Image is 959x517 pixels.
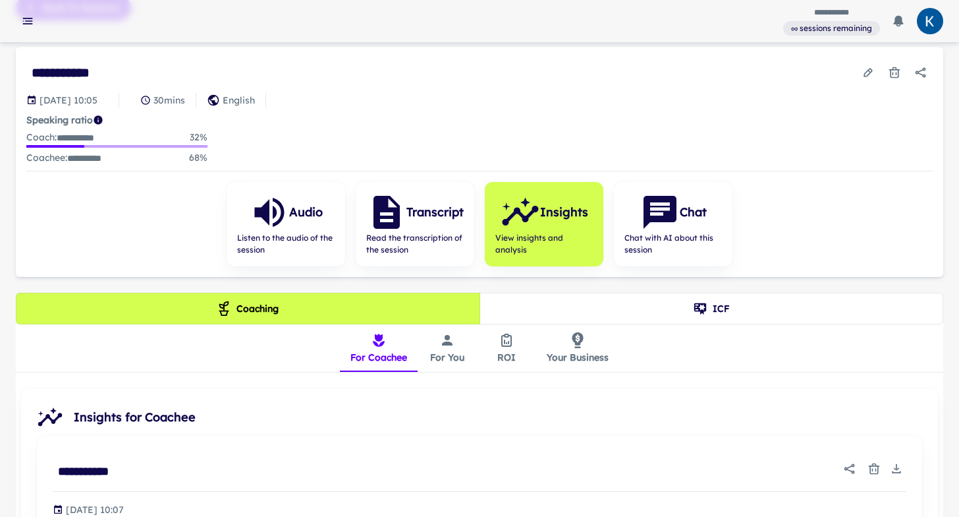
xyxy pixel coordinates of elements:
div: theme selection [16,293,943,324]
button: For Coachee [340,324,418,372]
span: You have unlimited sessions available. [783,21,880,34]
button: InsightsView insights and analysis [485,182,603,266]
button: Share session [909,61,933,84]
button: Delete session [883,61,906,84]
p: Generated at [66,502,124,517]
p: Session date [40,93,97,107]
p: Coach : [26,130,94,145]
span: Insights for Coachee [74,408,927,427]
button: Coaching [16,293,480,324]
button: AudioListen to the audio of the session [227,182,345,266]
button: Share report [838,457,862,481]
button: ChatChat with AI about this session [614,182,732,266]
h6: Insights [540,203,588,222]
p: 30 mins [153,93,185,107]
a: You have unlimited sessions available. [783,20,880,36]
div: insights tabs [340,324,619,372]
strong: Speaking ratio [26,114,93,126]
button: ICF [479,293,944,324]
h6: Audio [289,203,323,222]
p: English [223,93,255,107]
button: Download [887,459,906,479]
button: TranscriptRead the transcription of the session [356,182,474,266]
span: Chat with AI about this session [624,232,722,256]
button: Delete [864,459,884,479]
h6: Chat [680,203,707,222]
button: ROI [477,324,536,372]
span: View insights and analysis [495,232,593,256]
span: ∞ sessions remaining [786,22,877,34]
p: Coachee : [26,150,101,166]
span: Listen to the audio of the session [237,232,335,256]
p: 32 % [190,130,207,145]
h6: Transcript [406,203,464,222]
span: Read the transcription of the session [366,232,464,256]
button: Edit session [856,61,880,84]
svg: Coach/coachee ideal ratio of speaking is roughly 20:80. Mentor/mentee ideal ratio of speaking is ... [93,115,103,125]
img: photoURL [917,8,943,34]
button: Your Business [536,324,619,372]
p: 68 % [189,150,207,166]
button: For You [418,324,477,372]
